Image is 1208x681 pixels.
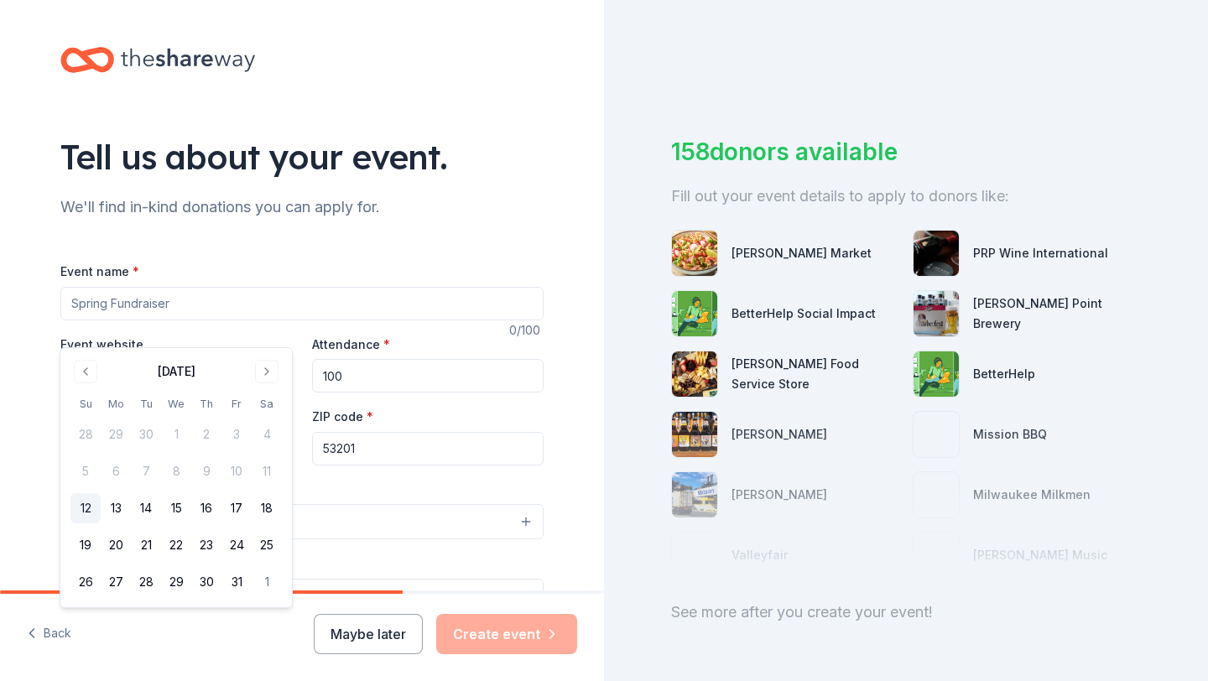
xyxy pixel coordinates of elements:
[221,530,252,560] button: 24
[60,194,544,221] div: We'll find in-kind donations you can apply for.
[221,395,252,413] th: Friday
[312,432,544,465] input: 12345 (U.S. only)
[70,567,101,597] button: 26
[671,599,1141,626] div: See more after you create your event!
[70,530,101,560] button: 19
[101,530,131,560] button: 20
[314,614,423,654] button: Maybe later
[191,567,221,597] button: 30
[672,291,717,336] img: photo for BetterHelp Social Impact
[732,304,876,324] div: BetterHelp Social Impact
[191,493,221,523] button: 16
[671,134,1141,169] div: 158 donors available
[221,567,252,597] button: 31
[312,408,373,425] label: ZIP code
[973,294,1141,334] div: [PERSON_NAME] Point Brewery
[60,336,143,353] label: Event website
[27,616,71,652] button: Back
[70,493,101,523] button: 12
[191,395,221,413] th: Thursday
[60,263,139,280] label: Event name
[252,493,282,523] button: 18
[509,320,544,340] div: 0 /100
[671,183,1141,210] div: Fill out your event details to apply to donors like:
[101,567,131,597] button: 27
[221,493,252,523] button: 17
[161,567,191,597] button: 29
[131,395,161,413] th: Tuesday
[161,530,191,560] button: 22
[131,567,161,597] button: 28
[74,360,97,383] button: Go to previous month
[60,504,544,539] button: Select
[312,336,390,353] label: Attendance
[914,291,959,336] img: photo for Stevens Point Brewery
[252,395,282,413] th: Saturday
[161,493,191,523] button: 15
[158,361,195,382] div: [DATE]
[161,395,191,413] th: Wednesday
[60,579,544,614] button: Select
[914,231,959,276] img: photo for PRP Wine International
[973,364,1035,384] div: BetterHelp
[672,351,717,397] img: photo for Gordon Food Service Store
[252,567,282,597] button: 1
[914,351,959,397] img: photo for BetterHelp
[255,360,279,383] button: Go to next month
[131,493,161,523] button: 14
[60,287,544,320] input: Spring Fundraiser
[252,530,282,560] button: 25
[191,530,221,560] button: 23
[131,530,161,560] button: 21
[70,395,101,413] th: Sunday
[60,133,544,180] div: Tell us about your event.
[101,395,131,413] th: Monday
[312,359,544,392] input: 20
[732,243,872,263] div: [PERSON_NAME] Market
[101,493,131,523] button: 13
[672,231,717,276] img: photo for Metcalfe's Market
[732,354,899,394] div: [PERSON_NAME] Food Service Store
[973,243,1108,263] div: PRP Wine International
